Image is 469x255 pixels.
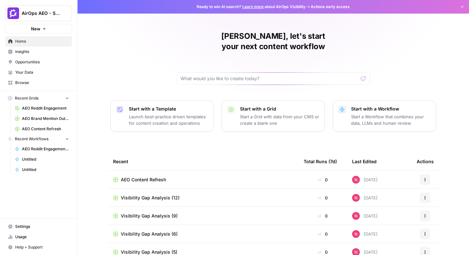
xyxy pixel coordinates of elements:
div: 0 [304,176,342,183]
div: [DATE] [352,212,378,220]
span: Usage [15,234,69,240]
a: AEO Reddit Engagement [12,103,72,113]
span: Home [15,38,69,44]
a: AEO Content Refresh [12,124,72,134]
button: Recent Workflows [5,134,72,144]
span: Untitled [22,156,69,162]
a: Insights [5,47,72,57]
a: Untitled [12,165,72,175]
button: New [5,24,72,34]
a: Browse [5,78,72,88]
span: AEO Reddit Engagement - Fork [22,146,69,152]
img: AirOps AEO - Single Brand (Gong) Logo [7,7,19,19]
span: Ready to win AI search? about AirOps Visibility [197,4,306,10]
a: AEO Content Refresh [113,176,293,183]
span: AEO Content Refresh [121,176,166,183]
span: Help + Support [15,244,69,250]
span: Recent Grids [15,95,38,101]
span: Recent Workflows [15,136,48,142]
div: Recent [113,153,293,170]
a: Settings [5,221,72,232]
div: Last Edited [352,153,377,170]
a: AEO Reddit Engagement - Fork [12,144,72,154]
div: 0 [304,231,342,237]
div: [DATE] [352,194,378,202]
span: Visibility Gap Analysis (6) [121,231,178,237]
input: What would you like to create today? [181,75,358,82]
img: fopa3c0x52at9xxul9zbduzf8hu4 [352,176,360,184]
p: Start with a Workflow [351,106,431,112]
span: Opportunities [15,59,69,65]
div: Total Runs (7d) [304,153,337,170]
span: Browse [15,80,69,86]
span: Visibility Gap Analysis (9) [121,213,178,219]
button: Start with a WorkflowStart a Workflow that combines your data, LLMs and human review [333,100,436,132]
button: Help + Support [5,242,72,252]
a: Opportunities [5,57,72,67]
span: AEO Reddit Engagement [22,105,69,111]
a: Visibility Gap Analysis (12) [113,195,293,201]
p: Start with a Grid [240,106,319,112]
img: fopa3c0x52at9xxul9zbduzf8hu4 [352,212,360,220]
span: Actions early access [311,4,350,10]
a: Visibility Gap Analysis (6) [113,231,293,237]
button: Workspace: AirOps AEO - Single Brand (Gong) [5,5,72,21]
p: Launch best-practice driven templates for content creation and operations [129,113,208,126]
span: Settings [15,224,69,229]
span: AEO Content Refresh [22,126,69,132]
img: fopa3c0x52at9xxul9zbduzf8hu4 [352,194,360,202]
span: Untitled [22,167,69,173]
p: Start a Workflow that combines your data, LLMs and human review [351,113,431,126]
div: [DATE] [352,176,378,184]
button: Start with a GridStart a Grid with data from your CMS or create a blank one [222,100,325,132]
a: Untitled [12,154,72,165]
span: AEO Brand Mention Outreach [22,116,69,122]
a: Your Data [5,67,72,78]
img: fopa3c0x52at9xxul9zbduzf8hu4 [352,230,360,238]
span: New [31,26,40,32]
div: Actions [417,153,434,170]
p: Start with a Template [129,106,208,112]
div: [DATE] [352,230,378,238]
p: Start a Grid with data from your CMS or create a blank one [240,113,319,126]
a: Home [5,36,72,47]
a: Learn more [242,4,264,9]
span: Your Data [15,69,69,75]
h1: [PERSON_NAME], let's start your next content workflow [176,31,370,52]
button: Start with a TemplateLaunch best-practice driven templates for content creation and operations [110,100,214,132]
span: Visibility Gap Analysis (12) [121,195,180,201]
a: AEO Brand Mention Outreach [12,113,72,124]
button: Recent Grids [5,93,72,103]
span: AirOps AEO - Single Brand (Gong) [22,10,61,16]
a: Visibility Gap Analysis (9) [113,213,293,219]
span: Insights [15,49,69,55]
div: 0 [304,213,342,219]
div: 0 [304,195,342,201]
a: Usage [5,232,72,242]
